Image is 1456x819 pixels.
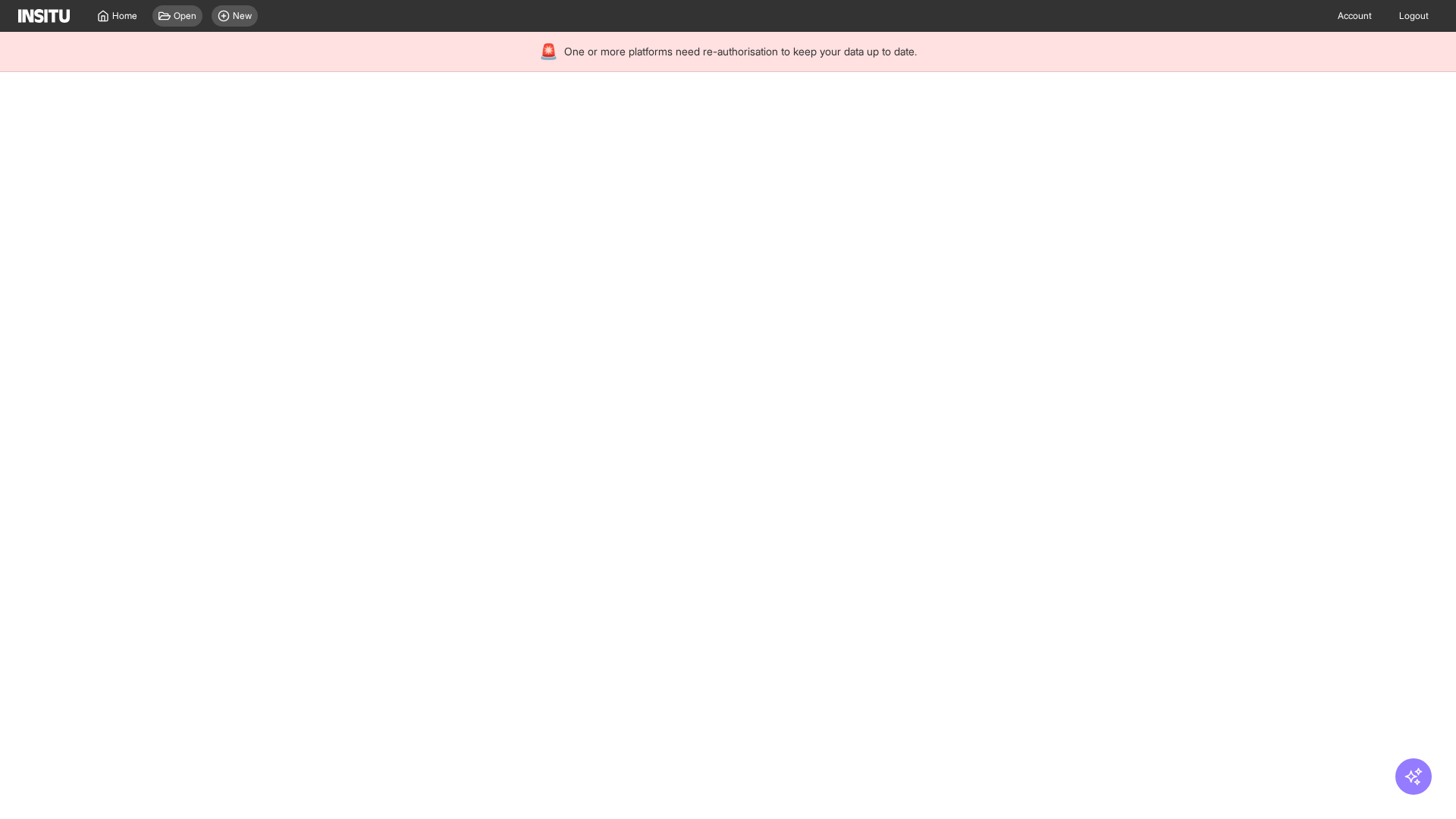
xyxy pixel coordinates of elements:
[233,10,252,22] span: New
[539,41,558,62] div: 🚨
[112,10,137,22] span: Home
[564,44,917,59] span: One or more platforms need re-authorisation to keep your data up to date.
[174,10,196,22] span: Open
[18,9,70,23] img: Logo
